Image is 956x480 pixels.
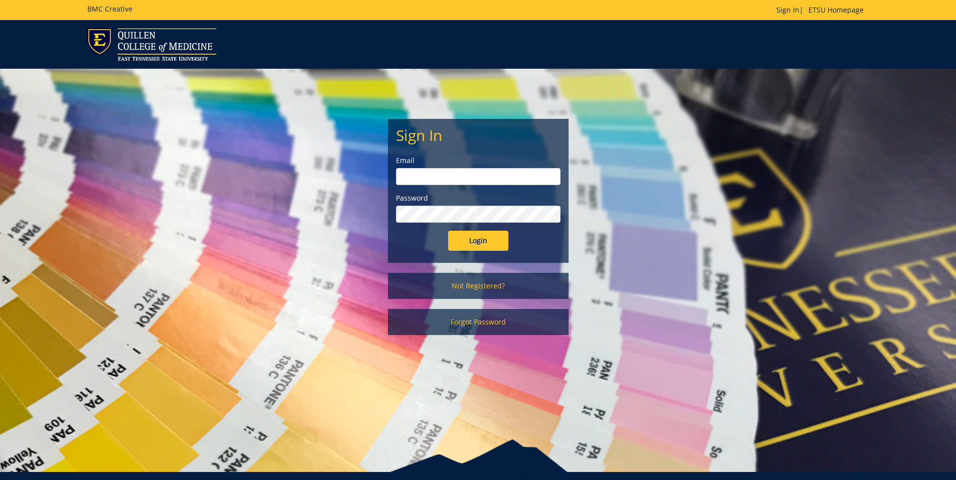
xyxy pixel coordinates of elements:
[448,231,508,251] input: Login
[388,273,569,299] a: Not Registered?
[803,5,869,15] a: ETSU Homepage
[776,5,869,15] p: |
[396,155,561,166] label: Email
[776,5,799,15] a: Sign In
[396,193,561,203] label: Password
[87,5,132,13] h5: BMC Creative
[87,28,216,61] img: ETSU logo
[388,309,569,335] a: Forgot Password
[396,127,561,143] h2: Sign In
